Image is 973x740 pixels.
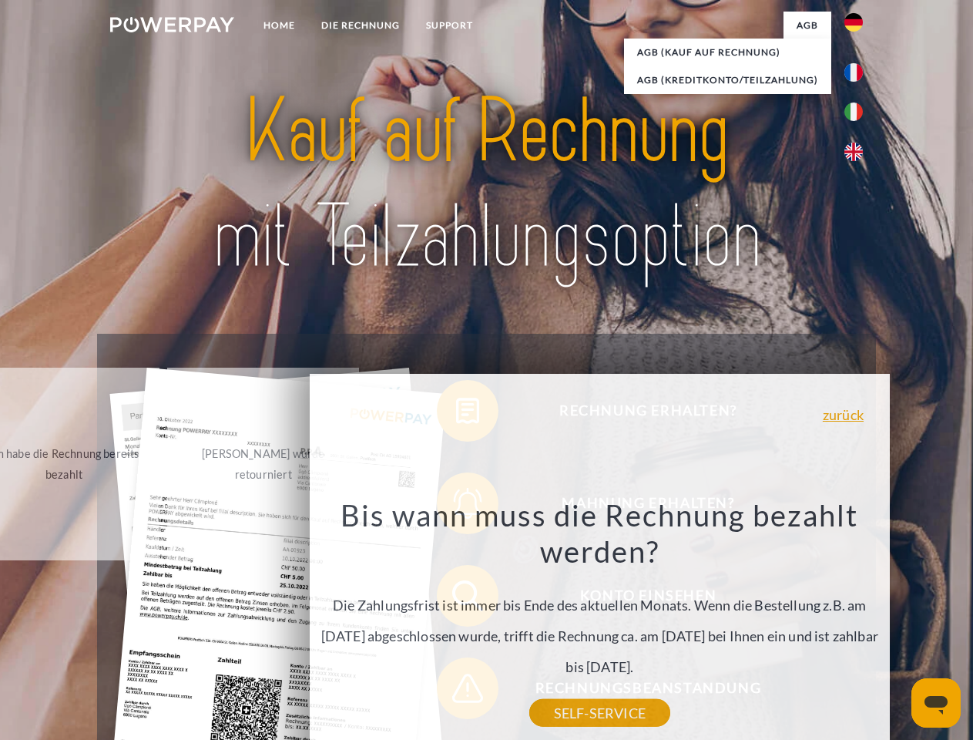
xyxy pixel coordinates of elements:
div: [PERSON_NAME] wurde retourniert [176,443,350,485]
img: en [844,143,863,161]
a: agb [783,12,831,39]
img: fr [844,63,863,82]
img: de [844,13,863,32]
a: zurück [823,408,864,422]
div: Die Zahlungsfrist ist immer bis Ende des aktuellen Monats. Wenn die Bestellung z.B. am [DATE] abg... [318,496,881,713]
a: Home [250,12,308,39]
a: SUPPORT [413,12,486,39]
a: AGB (Kauf auf Rechnung) [624,39,831,66]
h3: Bis wann muss die Rechnung bezahlt werden? [318,496,881,570]
img: it [844,103,863,121]
a: AGB (Kreditkonto/Teilzahlung) [624,66,831,94]
a: SELF-SERVICE [529,699,670,727]
a: DIE RECHNUNG [308,12,413,39]
img: logo-powerpay-white.svg [110,17,234,32]
iframe: Schaltfläche zum Öffnen des Messaging-Fensters [911,678,961,728]
img: title-powerpay_de.svg [147,74,826,295]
